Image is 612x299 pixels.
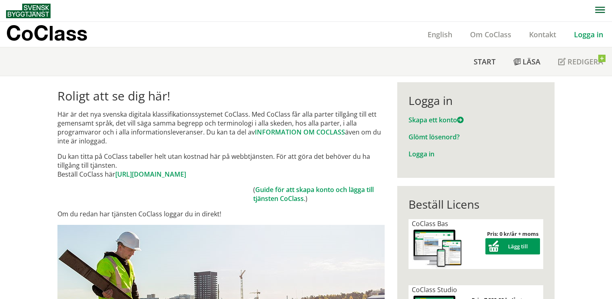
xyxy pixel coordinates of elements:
[520,30,565,39] a: Kontakt
[57,89,385,103] h1: Roligt att se dig här!
[504,47,549,76] a: Läsa
[409,115,464,124] a: Skapa ett konto
[409,132,460,141] a: Glömt lösenord?
[412,228,464,269] img: coclass-license.jpg
[474,57,496,66] span: Start
[409,197,543,211] div: Beställ Licens
[253,185,374,203] a: Guide för att skapa konto och lägga till tjänsten CoClass
[253,185,385,203] td: ( .)
[419,30,461,39] a: English
[6,4,51,18] img: Svensk Byggtjänst
[57,209,385,218] p: Om du redan har tjänsten CoClass loggar du in direkt!
[487,230,538,237] strong: Pris: 0 kr/år + moms
[565,30,612,39] a: Logga in
[461,30,520,39] a: Om CoClass
[485,243,540,250] a: Lägg till
[57,110,385,145] p: Här är det nya svenska digitala klassifikationssystemet CoClass. Med CoClass får alla parter till...
[485,238,540,254] button: Lägg till
[523,57,540,66] span: Läsa
[115,170,186,179] a: [URL][DOMAIN_NAME]
[412,219,448,228] span: CoClass Bas
[412,285,457,294] span: CoClass Studio
[6,22,105,47] a: CoClass
[409,94,543,107] div: Logga in
[409,149,434,158] a: Logga in
[465,47,504,76] a: Start
[6,28,87,38] p: CoClass
[57,152,385,179] p: Du kan titta på CoClass tabeller helt utan kostnad här på webbtjänsten. För att göra det behöver ...
[255,128,345,137] a: INFORMATION OM COCLASS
